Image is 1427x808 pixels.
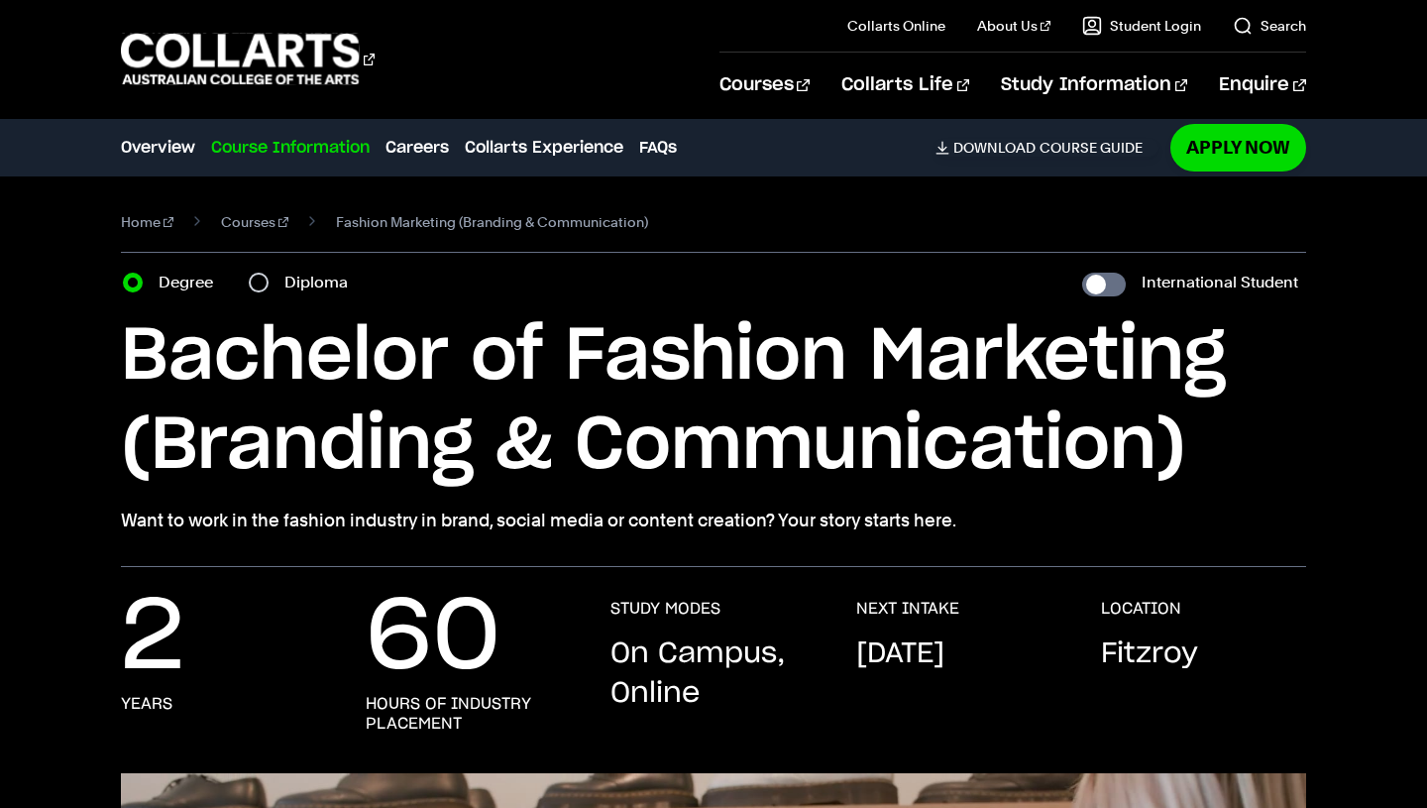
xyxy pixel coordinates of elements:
p: 60 [366,599,500,678]
label: International Student [1142,269,1298,296]
div: Go to homepage [121,31,375,87]
h3: years [121,694,172,714]
a: Courses [221,208,288,236]
label: Degree [159,269,225,296]
a: Collarts Life [841,53,969,118]
h3: STUDY MODES [610,599,720,619]
p: Want to work in the fashion industry in brand, social media or content creation? Your story start... [121,507,1305,534]
a: Search [1233,16,1306,36]
a: DownloadCourse Guide [935,139,1158,157]
h3: NEXT INTAKE [856,599,959,619]
a: Careers [385,136,449,160]
span: Download [953,139,1036,157]
a: Courses [719,53,810,118]
h3: LOCATION [1101,599,1181,619]
a: About Us [977,16,1050,36]
a: Apply Now [1170,124,1306,171]
label: Diploma [284,269,360,296]
h1: Bachelor of Fashion Marketing (Branding & Communication) [121,312,1305,491]
a: Study Information [1001,53,1187,118]
h3: hours of industry placement [366,694,571,734]
p: 2 [121,599,184,678]
a: FAQs [639,136,677,160]
p: On Campus, Online [610,635,816,714]
a: Home [121,208,173,236]
a: Course Information [211,136,370,160]
a: Collarts Experience [465,136,623,160]
p: [DATE] [856,635,944,674]
a: Enquire [1219,53,1305,118]
span: Fashion Marketing (Branding & Communication) [336,208,648,236]
a: Overview [121,136,195,160]
p: Fitzroy [1101,635,1198,674]
a: Collarts Online [847,16,945,36]
a: Student Login [1082,16,1201,36]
